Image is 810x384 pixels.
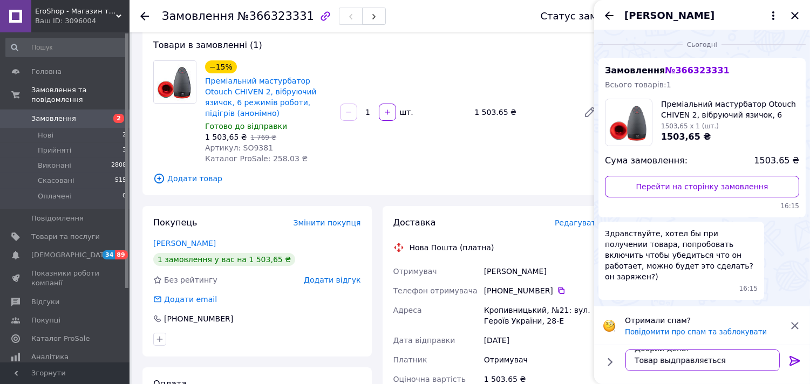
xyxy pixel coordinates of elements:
span: 1503.65 ₴ [754,155,799,167]
span: Каталог ProSale: 258.03 ₴ [205,154,308,163]
p: Отримали спам? [625,315,782,326]
span: Всього товарів: 1 [605,80,671,89]
span: Сума замовлення: [605,155,688,167]
div: 1 503.65 ₴ [470,105,575,120]
div: [DATE] [482,331,603,350]
span: Оціночна вартість [393,375,466,383]
span: Оплачені [38,191,72,201]
span: Змінити покупця [294,218,361,227]
a: Редагувати [579,101,601,123]
span: Замовлення [162,10,234,23]
span: № 366323331 [665,65,729,76]
span: Покупець [153,217,198,228]
span: Покупці [31,316,60,325]
span: Замовлення [605,65,730,76]
button: [PERSON_NAME] [624,9,780,23]
span: Платник [393,355,427,364]
span: Телефон отримувача [393,286,478,295]
span: Скасовані [38,176,74,186]
span: 2 [113,114,124,123]
span: Додати товар [153,173,601,184]
span: Відгуки [31,297,59,307]
img: Преміальний мастурбатор Otouch CHIVEN 2, вібруючий язичок, 6 режимів роботи, підігрів (анонімно) [154,61,196,103]
span: Каталог ProSale [31,334,90,344]
button: Назад [603,9,616,22]
span: Без рейтингу [164,276,217,284]
span: 1503,65 x 1 (шт.) [661,122,719,130]
span: Доставка [393,217,436,228]
span: Преміальний мастурбатор Otouch CHIVEN 2, вібруючий язичок, 6 режимів роботи, підігрів (анонімно) [661,99,799,120]
span: Нові [38,131,53,140]
div: Ваш ID: 3096004 [35,16,130,26]
div: Отримувач [482,350,603,369]
span: 1503,65 ₴ [661,132,711,142]
button: Показати кнопки [603,355,617,369]
div: [PHONE_NUMBER] [484,285,601,296]
span: Виконані [38,161,71,170]
div: 12.10.2025 [598,39,806,50]
span: Товари та послуги [31,232,100,242]
span: 34 [103,250,115,259]
div: Повернутися назад [140,11,149,22]
span: 0 [122,191,126,201]
button: Повідомити про спам та заблокувати [625,328,767,336]
span: 16:15 12.10.2025 [739,284,758,293]
span: 1 769 ₴ [251,134,276,141]
a: Преміальний мастурбатор Otouch CHIVEN 2, вібруючий язичок, 6 режимів роботи, підігрів (анонімно) [205,77,317,118]
span: 2808 [111,161,126,170]
span: 515 [115,176,126,186]
span: Прийняті [38,146,71,155]
span: Додати відгук [304,276,360,284]
span: Здравствуйте, хотел бы при получении товара, попробовать включить чтобы убедиться что он работает... [605,228,758,282]
span: Редагувати [555,218,601,227]
span: Замовлення [31,114,76,124]
div: −15% [205,60,237,73]
span: Готово до відправки [205,122,287,131]
span: 2 [122,131,126,140]
span: Замовлення та повідомлення [31,85,130,105]
span: 16:15 12.10.2025 [605,202,799,211]
span: Артикул: SO9381 [205,143,273,152]
div: 1 замовлення у вас на 1 503,65 ₴ [153,253,295,266]
span: Адреса [393,306,422,314]
span: Отримувач [393,267,437,276]
div: шт. [397,107,414,118]
div: Додати email [163,294,218,305]
img: :face_with_monocle: [603,319,616,332]
a: Перейти на сторінку замовлення [605,176,799,197]
span: 1 503,65 ₴ [205,133,247,141]
span: Дата відправки [393,336,455,345]
span: №366323331 [237,10,314,23]
span: Показники роботи компанії [31,269,100,288]
textarea: Добрий день! Товар выдправляється [625,349,780,371]
span: Аналітика [31,352,69,362]
div: Кропивницький, №21: вул. Героїв України, 28-Е [482,300,603,331]
div: Статус замовлення [541,11,640,22]
span: [PERSON_NAME] [624,9,714,23]
div: Нова Пошта (платна) [407,242,497,253]
div: [PHONE_NUMBER] [163,313,234,324]
img: 6387417550_w1000_h1000_premialnij-masturbator-otouch.jpg [605,99,652,146]
a: [PERSON_NAME] [153,239,216,248]
input: Пошук [5,38,127,57]
span: Повідомлення [31,214,84,223]
div: Додати email [152,294,218,305]
button: Закрити [788,9,801,22]
span: 89 [115,250,127,259]
span: Товари в замовленні (1) [153,40,262,50]
span: Сьогодні [683,40,721,50]
span: EroShop - Магазин товарів для дорослих [35,6,116,16]
div: [PERSON_NAME] [482,262,603,281]
span: Головна [31,67,62,77]
span: 3 [122,146,126,155]
span: [DEMOGRAPHIC_DATA] [31,250,111,260]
